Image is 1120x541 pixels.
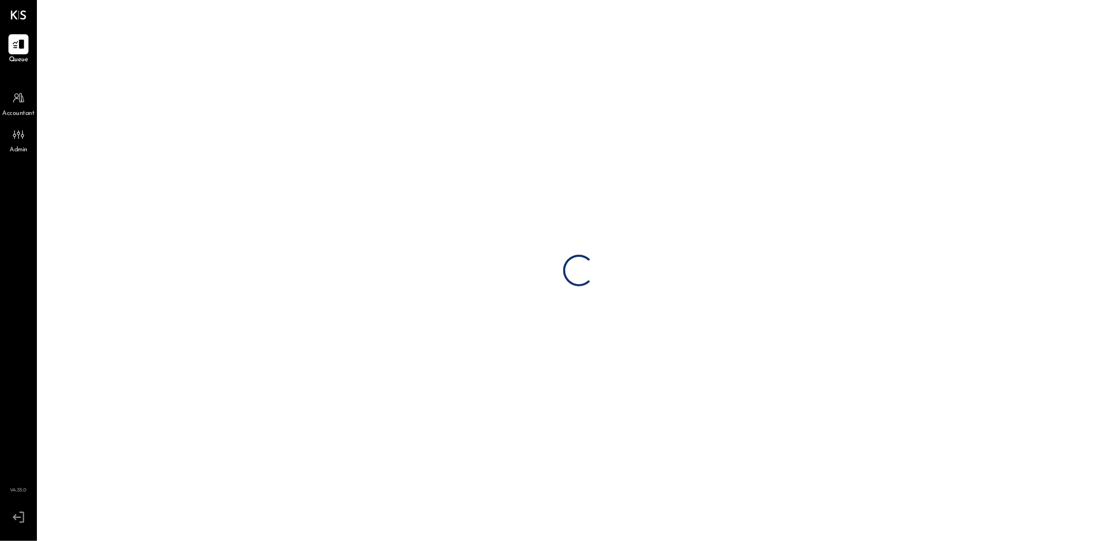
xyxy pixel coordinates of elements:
span: Admin [9,146,27,155]
a: Queue [1,34,36,65]
span: Accountant [3,109,35,119]
a: Accountant [1,88,36,119]
span: Queue [9,55,28,65]
a: Admin [1,124,36,155]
